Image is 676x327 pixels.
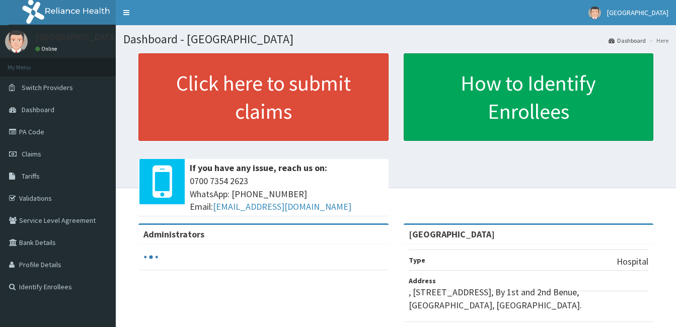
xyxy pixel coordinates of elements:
[617,255,648,268] p: Hospital
[607,8,668,17] span: [GEOGRAPHIC_DATA]
[123,33,668,46] h1: Dashboard - [GEOGRAPHIC_DATA]
[190,162,327,174] b: If you have any issue, reach us on:
[213,201,351,212] a: [EMAIL_ADDRESS][DOMAIN_NAME]
[588,7,601,19] img: User Image
[22,83,73,92] span: Switch Providers
[409,228,495,240] strong: [GEOGRAPHIC_DATA]
[404,53,654,141] a: How to Identify Enrollees
[22,105,54,114] span: Dashboard
[138,53,389,141] a: Click here to submit claims
[190,175,384,213] span: 0700 7354 2623 WhatsApp: [PHONE_NUMBER] Email:
[22,172,40,181] span: Tariffs
[143,250,159,265] svg: audio-loading
[5,30,28,53] img: User Image
[35,45,59,52] a: Online
[409,276,436,285] b: Address
[143,228,204,240] b: Administrators
[409,286,649,311] p: , [STREET_ADDRESS], By 1st and 2nd Benue, [GEOGRAPHIC_DATA], [GEOGRAPHIC_DATA].
[647,36,668,45] li: Here
[22,149,41,158] span: Claims
[609,36,646,45] a: Dashboard
[409,256,425,265] b: Type
[35,33,118,42] p: [GEOGRAPHIC_DATA]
